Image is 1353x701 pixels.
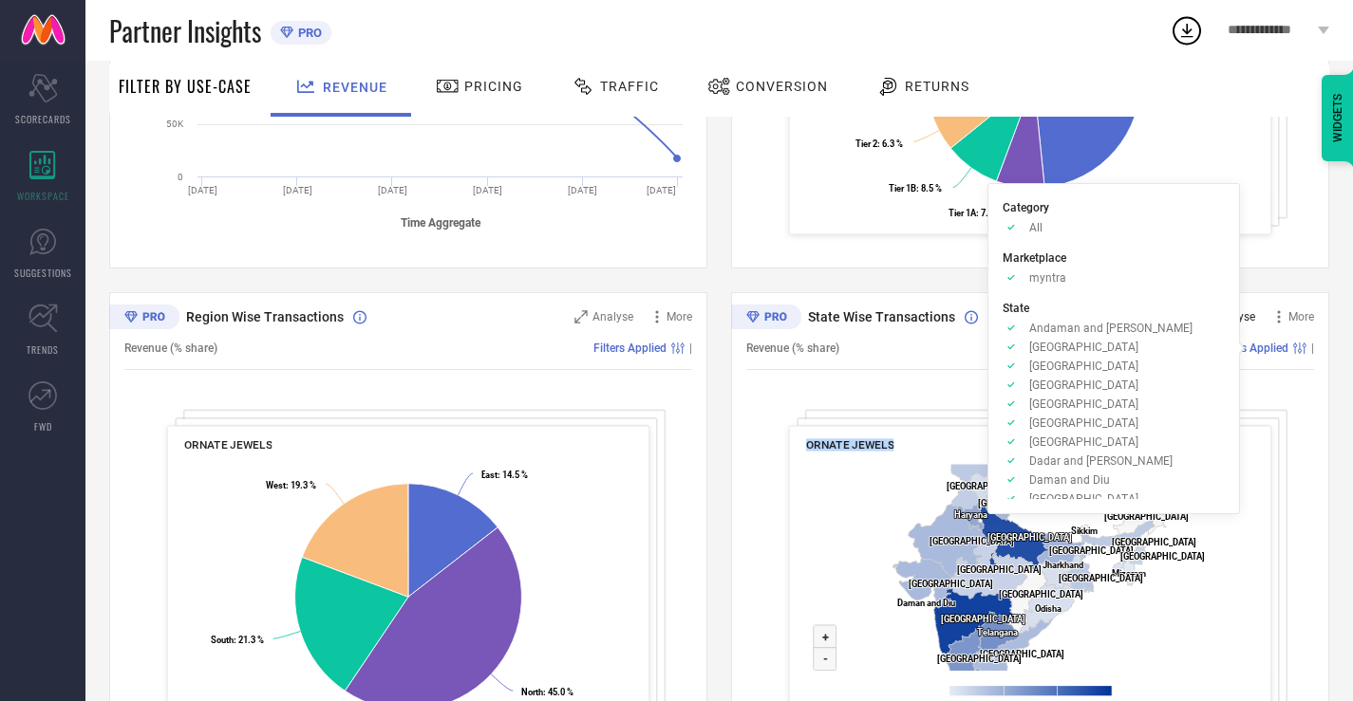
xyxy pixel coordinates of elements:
[178,172,183,182] text: 0
[188,185,217,195] text: [DATE]
[806,438,894,452] span: ORNATE JEWELS
[1120,551,1205,562] text: [GEOGRAPHIC_DATA]
[109,304,179,333] div: Premium
[211,635,234,645] tspan: South
[184,438,272,452] span: ORNATE JEWELS
[119,75,252,98] span: Filter By Use-Case
[954,509,987,520] text: Haryana
[600,79,659,94] span: Traffic
[1003,302,1029,315] span: State
[999,589,1083,600] text: [GEOGRAPHIC_DATA]
[1029,435,1138,449] span: [GEOGRAPHIC_DATA]
[855,138,877,149] tspan: Tier 2
[930,536,1014,546] text: [GEOGRAPHIC_DATA]
[731,304,801,333] div: Premium
[592,310,633,323] span: Analyse
[1112,568,1146,579] text: Mizoram
[977,627,1018,637] text: Telangana
[889,183,916,194] tspan: Tier 1B
[1311,341,1314,355] span: |
[1029,378,1138,392] span: [GEOGRAPHIC_DATA]
[464,79,523,94] span: Pricing
[1059,573,1143,583] text: [GEOGRAPHIC_DATA]
[1049,545,1134,556] text: [GEOGRAPHIC_DATA]
[323,80,387,95] span: Revenue
[1029,416,1138,430] span: [GEOGRAPHIC_DATA]
[897,598,955,608] text: Daman and Diu
[1043,560,1083,570] text: Jharkhand
[124,341,217,355] span: Revenue (% share)
[1071,526,1098,536] text: Sikkim
[978,498,1062,508] text: [GEOGRAPHIC_DATA]
[1288,310,1314,323] span: More
[689,341,692,355] span: |
[34,419,52,434] span: FWD
[574,310,588,323] svg: Zoom
[481,470,498,480] tspan: East
[958,564,1043,575] text: [GEOGRAPHIC_DATA]
[1112,537,1196,547] text: [GEOGRAPHIC_DATA]
[941,614,1025,624] text: [GEOGRAPHIC_DATA]
[1029,360,1138,373] span: [GEOGRAPHIC_DATA]
[15,112,71,126] span: SCORECARDS
[1029,322,1193,335] span: Andaman and [PERSON_NAME]
[481,470,529,480] text: : 14.5 %
[568,185,597,195] text: [DATE]
[905,79,969,94] span: Returns
[401,216,481,230] tspan: Time Aggregate
[1029,341,1138,354] span: [GEOGRAPHIC_DATA]
[1170,13,1204,47] div: Open download list
[14,266,72,280] span: SUGGESTIONS
[1029,221,1043,234] span: All
[647,185,676,195] text: [DATE]
[889,183,942,194] text: : 8.5 %
[980,649,1064,659] text: [GEOGRAPHIC_DATA]
[1029,473,1110,487] span: Daman and Diu
[987,532,1072,543] text: [GEOGRAPHIC_DATA]
[211,635,264,645] text: : 21.3 %
[593,341,667,355] span: Filters Applied
[808,309,955,324] span: State Wise Transactions
[521,687,543,697] tspan: North
[1035,603,1062,614] text: Odisha
[937,654,1022,664] text: [GEOGRAPHIC_DATA]
[1029,271,1066,285] span: myntra
[109,11,261,50] span: Partner Insights
[949,208,977,218] tspan: Tier 1A
[667,310,692,323] span: More
[27,342,59,357] span: TRENDS
[186,309,344,324] span: Region Wise Transactions
[266,480,316,490] text: : 19.3 %
[1104,511,1189,522] text: [GEOGRAPHIC_DATA]
[378,185,407,195] text: [DATE]
[521,687,573,697] text: : 45.0 %
[1003,251,1066,265] span: Marketplace
[166,119,184,129] text: 50K
[822,630,829,644] text: +
[293,26,322,40] span: PRO
[1215,341,1288,355] span: Filters Applied
[949,208,1002,218] text: : 7.3 %
[1003,201,1049,214] span: Category
[1029,397,1138,411] span: [GEOGRAPHIC_DATA]
[855,138,903,149] text: : 6.3 %
[909,579,993,589] text: [GEOGRAPHIC_DATA]
[283,185,312,195] text: [DATE]
[1029,454,1173,468] span: Dadar and [PERSON_NAME]
[947,481,1031,491] text: [GEOGRAPHIC_DATA]
[266,480,286,490] tspan: West
[17,189,69,203] span: WORKSPACE
[473,185,502,195] text: [DATE]
[823,652,828,666] text: -
[1029,492,1138,506] span: [GEOGRAPHIC_DATA]
[746,341,839,355] span: Revenue (% share)
[736,79,828,94] span: Conversion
